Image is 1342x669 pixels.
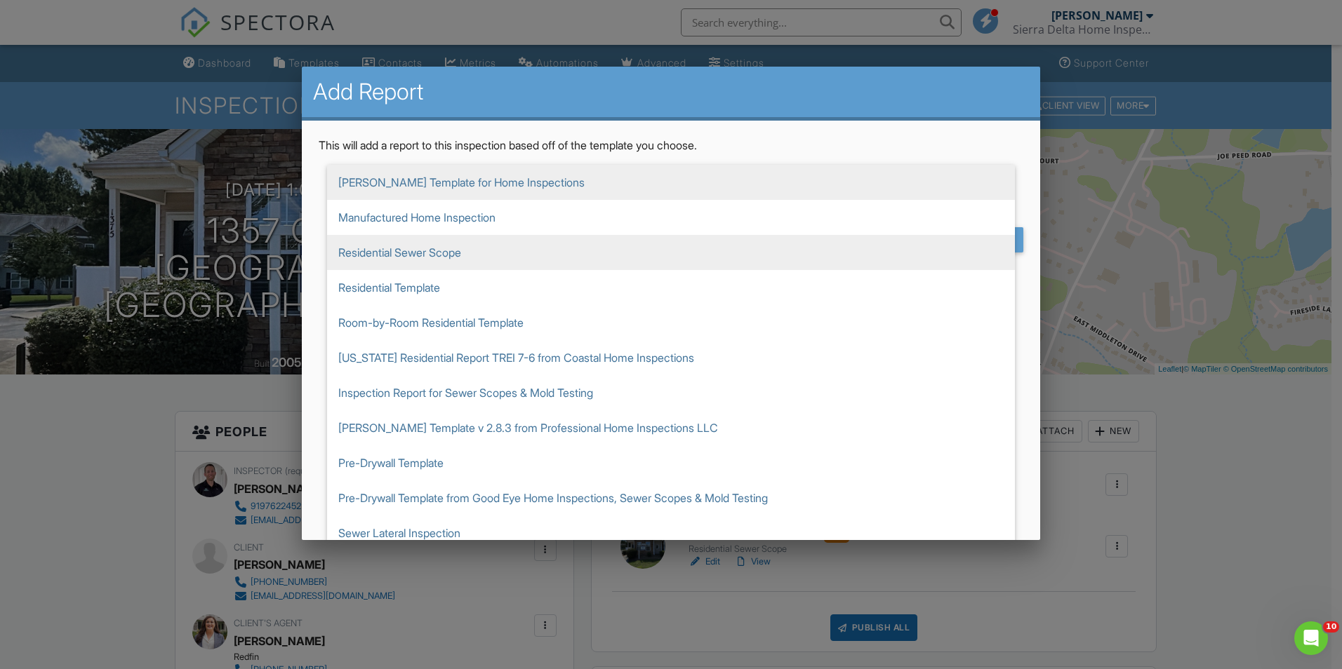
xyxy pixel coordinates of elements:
p: This will add a report to this inspection based off of the template you choose. [319,137,1023,153]
h2: Add Report [313,78,1029,106]
span: Sewer Lateral Inspection [327,515,1015,550]
span: [US_STATE] Residential Report TREI 7-6 from Coastal Home Inspections [327,340,1015,375]
iframe: Intercom live chat [1294,621,1328,655]
span: Manufactured Home Inspection [327,200,1015,235]
span: [PERSON_NAME] Template for Home Inspections [327,165,1015,200]
span: Residential Template [327,270,1015,305]
span: Room-by-Room Residential Template [327,305,1015,340]
span: Residential Sewer Scope [327,235,1015,270]
span: Pre-Drywall Template from Good Eye Home Inspections, Sewer Scopes & Mold Testing [327,480,1015,515]
span: Pre-Drywall Template [327,445,1015,480]
span: Inspection Report for Sewer Scopes & Mold Testing [327,375,1015,410]
span: 10 [1323,621,1339,633]
span: [PERSON_NAME] Template v 2.8.3 from Professional Home Inspections LLC [327,410,1015,445]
